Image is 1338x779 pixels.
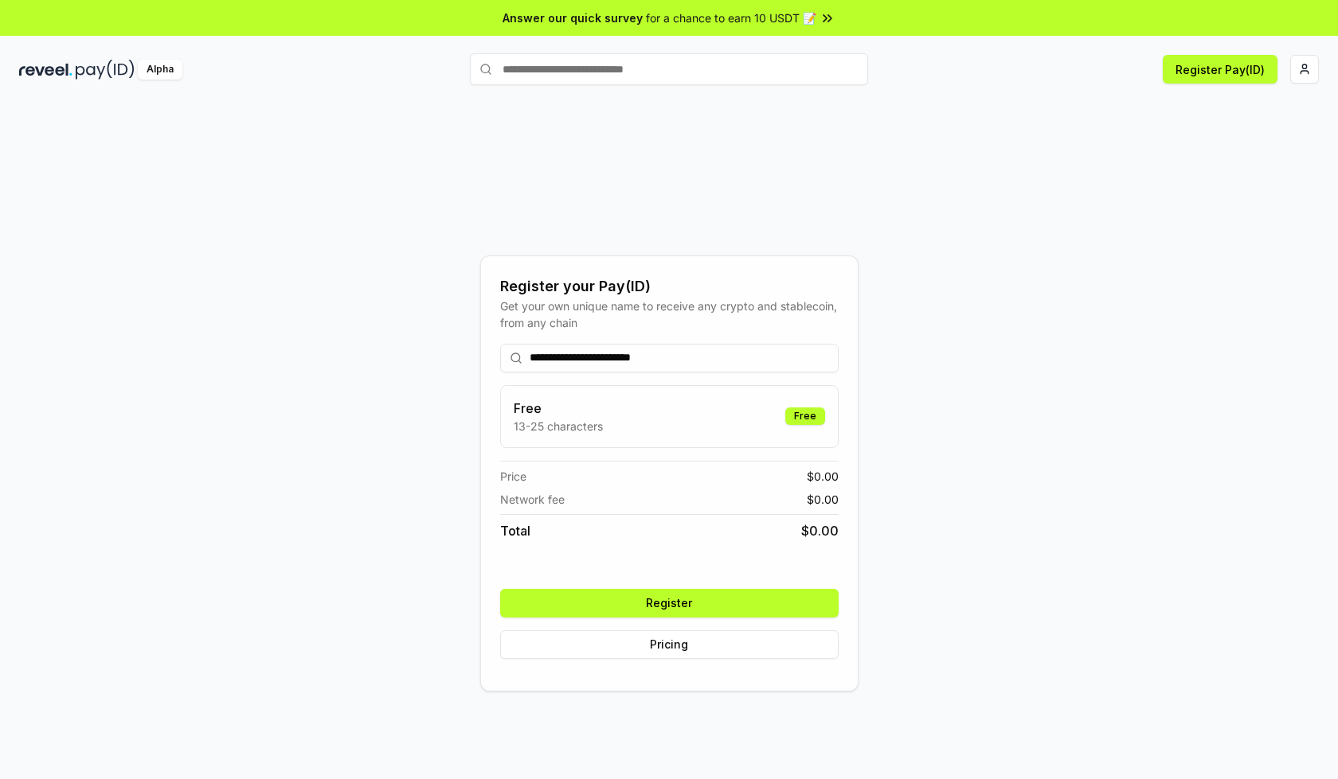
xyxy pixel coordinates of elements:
span: $ 0.00 [807,491,839,508]
span: Price [500,468,526,485]
p: 13-25 characters [514,418,603,434]
img: pay_id [76,60,135,80]
button: Pricing [500,630,839,659]
div: Get your own unique name to receive any crypto and stablecoin, from any chain [500,298,839,331]
span: $ 0.00 [801,521,839,540]
button: Register Pay(ID) [1163,55,1277,84]
img: reveel_dark [19,60,72,80]
span: for a chance to earn 10 USDT 📝 [646,10,816,26]
div: Alpha [138,60,182,80]
div: Register your Pay(ID) [500,275,839,298]
span: Total [500,521,530,540]
span: Answer our quick survey [503,10,643,26]
h3: Free [514,399,603,418]
span: $ 0.00 [807,468,839,485]
div: Free [785,407,825,425]
span: Network fee [500,491,565,508]
button: Register [500,589,839,617]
